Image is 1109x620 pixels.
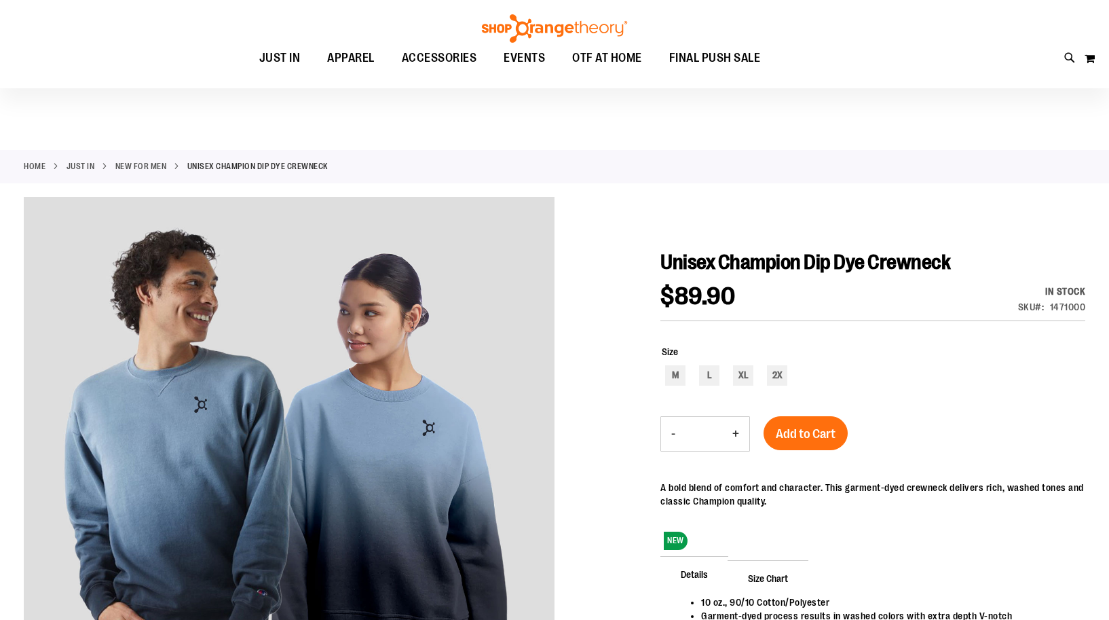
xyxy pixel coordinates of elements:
span: Size Chart [728,560,808,596]
span: FINAL PUSH SALE [669,43,761,73]
span: Add to Cart [776,426,835,441]
div: XL [733,365,753,386]
div: 1471000 [1050,300,1086,314]
a: JUST IN [67,160,95,172]
img: Shop Orangetheory [480,14,629,43]
span: JUST IN [259,43,301,73]
button: Decrease product quantity [661,417,685,451]
div: M [665,365,685,386]
a: New for Men [115,160,167,172]
div: In stock [1018,285,1086,298]
li: 10 oz., 90/10 Cotton/Polyester [701,596,1072,609]
strong: Unisex Champion Dip Dye Crewneck [187,160,328,172]
input: Product quantity [685,418,722,450]
span: Details [660,556,728,591]
button: Add to Cart [764,416,848,450]
span: OTF AT HOME [572,43,642,73]
div: L [699,365,719,386]
span: $89.90 [660,282,735,310]
span: Size [662,346,678,357]
button: Increase product quantity [722,417,749,451]
div: 2X [767,365,787,386]
div: Availability [1018,285,1086,298]
strong: SKU [1018,302,1045,312]
span: ACCESSORIES [402,43,477,73]
div: A bold blend of comfort and character. This garment-dyed crewneck delivers rich, washed tones and... [660,481,1085,508]
span: NEW [664,532,688,550]
span: APPAREL [327,43,375,73]
span: Unisex Champion Dip Dye Crewneck [660,251,950,274]
a: Home [24,160,45,172]
span: EVENTS [504,43,545,73]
